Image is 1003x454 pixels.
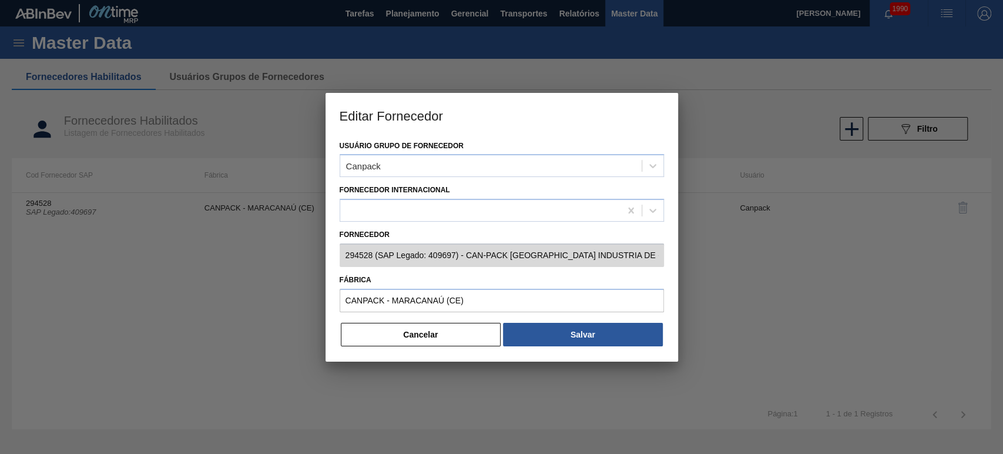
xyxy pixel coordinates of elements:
button: Salvar [503,323,662,346]
label: Fábrica [340,272,664,289]
label: Fornecedor Internacional [340,186,450,194]
label: Fornecedor [340,226,664,243]
h3: Editar Fornecedor [326,93,678,138]
div: Canpack [346,161,381,171]
button: Cancelar [341,323,501,346]
label: Usuário Grupo de Fornecedor [340,142,464,150]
